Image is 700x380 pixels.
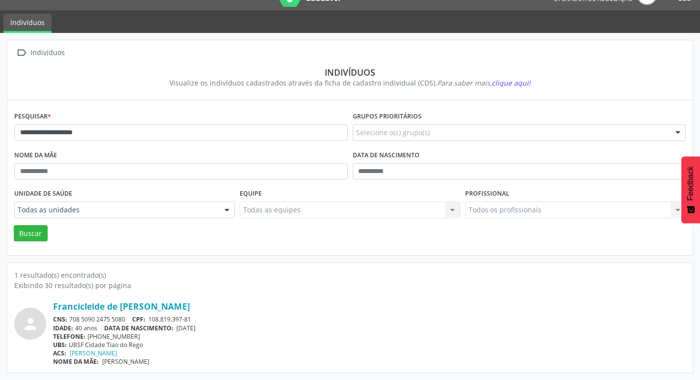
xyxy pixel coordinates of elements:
label: Grupos prioritários [353,109,421,124]
a:  Indivíduos [14,46,66,60]
span: [PERSON_NAME] [102,357,149,366]
span: ACS: [53,349,66,357]
div: 708 5090 2475 5080 [53,315,686,323]
i: person [22,315,39,333]
span: IDADE: [53,324,73,332]
div: Exibindo 30 resultado(s) por página [14,280,686,291]
span: Selecione o(s) grupo(s) [356,127,430,138]
span: CPF: [132,315,145,323]
span: CNS: [53,315,67,323]
span: Feedback [686,166,695,201]
label: Nome da mãe [14,148,57,163]
button: Feedback - Mostrar pesquisa [681,156,700,223]
span: NOME DA MÃE: [53,357,99,366]
div: Indivíduos [21,67,679,78]
label: Unidade de saúde [14,186,72,202]
span: [DATE] [176,324,196,332]
a: Francicleide de [PERSON_NAME] [53,301,190,312]
span: 108.819.397-81 [148,315,191,323]
a: [PERSON_NAME] [70,349,117,357]
span: Todas as unidades [18,205,215,215]
label: Pesquisar [14,109,51,124]
span: TELEFONE: [53,332,85,341]
button: Buscar [14,225,48,242]
div: 40 anos [53,324,686,332]
div: [PHONE_NUMBER] [53,332,686,341]
label: Equipe [240,186,262,202]
div: Indivíduos [28,46,66,60]
span: UBS: [53,341,67,349]
i: Para saber mais, [437,78,531,88]
label: Data de nascimento [353,148,420,163]
span: DATA DE NASCIMENTO: [104,324,173,332]
span: clique aqui! [492,78,531,88]
label: Profissional [465,186,509,202]
a: Indivíduos [3,14,52,33]
div: UBSF Cidade Tiao do Rego [53,341,686,349]
div: Visualize os indivíduos cadastrados através da ficha de cadastro individual (CDS). [21,78,679,88]
i:  [14,46,28,60]
div: 1 resultado(s) encontrado(s) [14,270,686,280]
